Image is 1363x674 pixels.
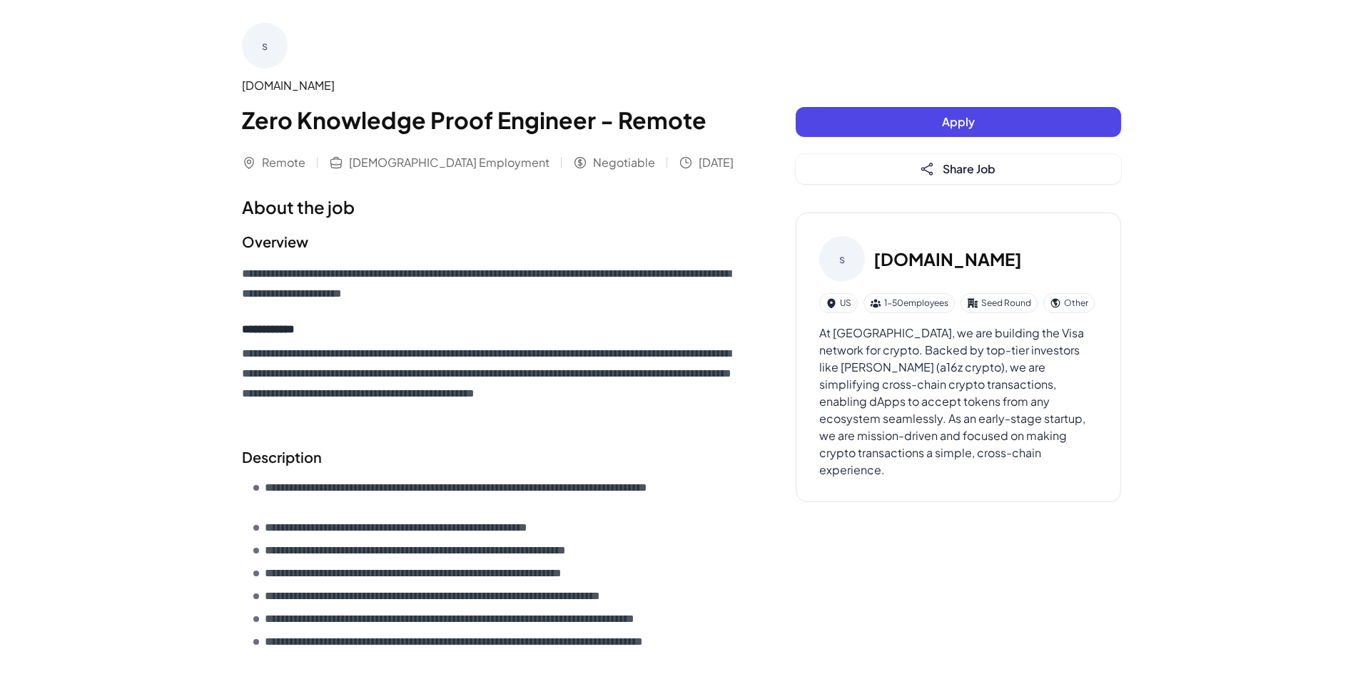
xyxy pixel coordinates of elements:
[873,246,1022,272] h3: [DOMAIN_NAME]
[943,161,995,176] span: Share Job
[242,231,739,252] h2: Overview
[819,293,858,313] div: US
[242,194,739,220] h1: About the job
[349,154,549,171] span: [DEMOGRAPHIC_DATA] Employment
[593,154,655,171] span: Negotiable
[699,154,734,171] span: [DATE]
[961,293,1038,313] div: Seed Round
[942,114,975,129] span: Apply
[819,325,1098,479] div: At [GEOGRAPHIC_DATA], we are building the Visa network for crypto. Backed by top-tier investors l...
[262,154,305,171] span: Remote
[819,236,865,282] div: s
[242,446,739,468] h2: Description
[242,103,739,137] h1: Zero Knowledge Proof Engineer - Remote
[863,293,955,313] div: 1-50 employees
[796,107,1121,137] button: Apply
[1043,293,1095,313] div: Other
[796,154,1121,184] button: Share Job
[242,77,739,94] div: [DOMAIN_NAME]
[242,23,288,68] div: s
